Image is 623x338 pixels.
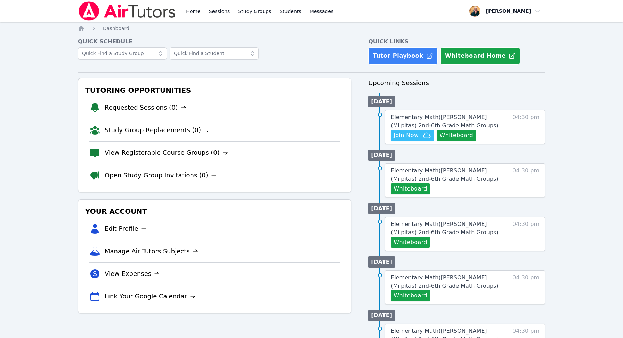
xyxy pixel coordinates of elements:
[391,273,502,290] a: Elementary Math([PERSON_NAME] (Milpitas) 2nd-6th Grade Math Groups)
[105,291,195,301] a: Link Your Google Calendar
[391,167,502,183] a: Elementary Math([PERSON_NAME] (Milpitas) 2nd-6th Grade Math Groups)
[170,47,259,60] input: Quick Find a Student
[512,220,539,248] span: 04:30 pm
[368,47,438,65] a: Tutor Playbook
[105,269,160,279] a: View Expenses
[391,274,498,289] span: Elementary Math ( [PERSON_NAME] (Milpitas) 2nd-6th Grade Math Groups )
[368,150,395,161] li: [DATE]
[391,237,430,248] button: Whiteboard
[105,224,147,234] a: Edit Profile
[78,47,167,60] input: Quick Find a Study Group
[368,37,545,46] h4: Quick Links
[512,167,539,194] span: 04:30 pm
[394,131,419,140] span: Join Now
[440,47,520,65] button: Whiteboard Home
[391,167,498,182] span: Elementary Math ( [PERSON_NAME] (Milpitas) 2nd-6th Grade Math Groups )
[512,273,539,301] span: 04:30 pm
[391,114,498,129] span: Elementary Math ( [PERSON_NAME] (Milpitas) 2nd-6th Grade Math Groups )
[368,96,395,107] li: [DATE]
[105,125,209,135] a: Study Group Replacements (0)
[105,246,198,256] a: Manage Air Tutors Subjects
[391,130,434,141] button: Join Now
[84,84,346,96] h3: Tutoring Opportunities
[310,8,334,15] span: Messages
[391,290,430,301] button: Whiteboard
[512,113,539,141] span: 04:30 pm
[103,26,129,31] span: Dashboard
[368,203,395,214] li: [DATE]
[105,148,228,158] a: View Registerable Course Groups (0)
[78,25,545,32] nav: Breadcrumb
[78,1,176,21] img: Air Tutors
[368,256,395,268] li: [DATE]
[78,37,351,46] h4: Quick Schedule
[391,221,498,236] span: Elementary Math ( [PERSON_NAME] (Milpitas) 2nd-6th Grade Math Groups )
[391,183,430,194] button: Whiteboard
[391,220,502,237] a: Elementary Math([PERSON_NAME] (Milpitas) 2nd-6th Grade Math Groups)
[437,130,476,141] button: Whiteboard
[105,103,186,112] a: Requested Sessions (0)
[368,78,545,88] h3: Upcoming Sessions
[105,170,217,180] a: Open Study Group Invitations (0)
[84,205,346,218] h3: Your Account
[103,25,129,32] a: Dashboard
[391,113,502,130] a: Elementary Math([PERSON_NAME] (Milpitas) 2nd-6th Grade Math Groups)
[368,310,395,321] li: [DATE]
